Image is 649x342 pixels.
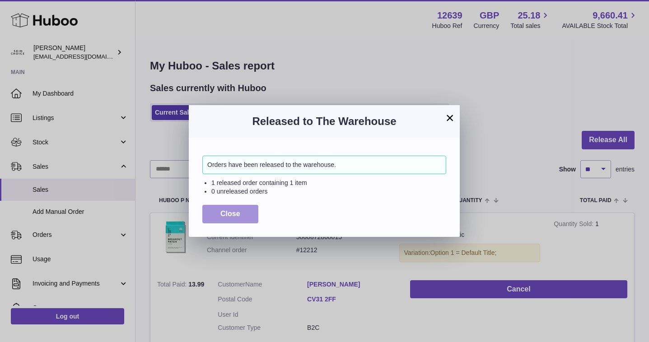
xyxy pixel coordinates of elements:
[202,156,446,174] div: Orders have been released to the warehouse.
[220,210,240,217] span: Close
[202,114,446,129] h3: Released to The Warehouse
[202,205,258,223] button: Close
[444,112,455,123] button: ×
[211,179,446,187] li: 1 released order containing 1 item
[211,187,446,196] li: 0 unreleased orders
